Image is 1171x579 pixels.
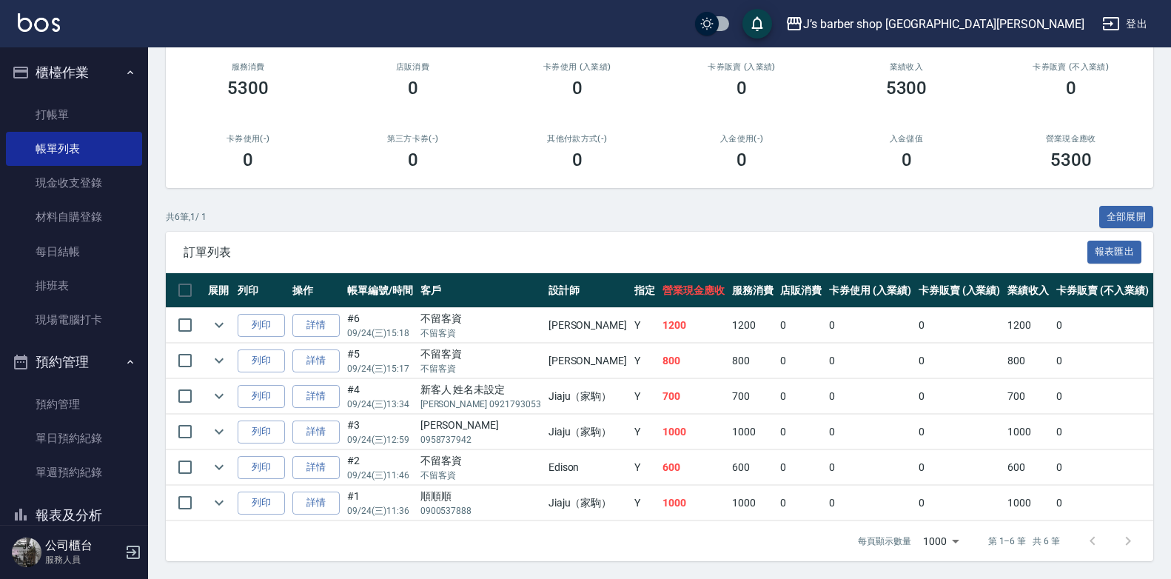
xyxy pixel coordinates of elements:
[659,415,728,449] td: 1000
[6,166,142,200] a: 現金收支登錄
[420,453,541,469] div: 不留客資
[208,456,230,478] button: expand row
[1053,308,1152,343] td: 0
[347,327,413,340] p: 09/24 (三) 15:18
[1087,241,1142,264] button: 報表匯出
[728,273,777,308] th: 服務消費
[6,132,142,166] a: 帳單列表
[513,134,642,144] h2: 其他付款方式(-)
[348,62,477,72] h2: 店販消費
[659,344,728,378] td: 800
[347,504,413,518] p: 09/24 (三) 11:36
[1004,273,1053,308] th: 業績收入
[1053,450,1152,485] td: 0
[1004,450,1053,485] td: 600
[825,379,915,414] td: 0
[572,150,583,170] h3: 0
[420,362,541,375] p: 不留客資
[420,418,541,433] div: [PERSON_NAME]
[631,344,659,378] td: Y
[1053,379,1152,414] td: 0
[825,273,915,308] th: 卡券使用 (入業績)
[208,492,230,514] button: expand row
[915,486,1004,521] td: 0
[825,450,915,485] td: 0
[343,379,417,414] td: #4
[728,415,777,449] td: 1000
[776,273,825,308] th: 店販消費
[545,344,631,378] td: [PERSON_NAME]
[292,314,340,337] a: 詳情
[347,469,413,482] p: 09/24 (三) 11:46
[659,273,728,308] th: 營業現金應收
[6,387,142,421] a: 預約管理
[6,98,142,132] a: 打帳單
[1004,379,1053,414] td: 700
[1007,62,1135,72] h2: 卡券販賣 (不入業績)
[238,385,285,408] button: 列印
[572,78,583,98] h3: 0
[347,398,413,411] p: 09/24 (三) 13:34
[204,273,234,308] th: 展開
[6,269,142,303] a: 排班表
[343,273,417,308] th: 帳單編號/時間
[184,62,312,72] h3: 服務消費
[184,134,312,144] h2: 卡券使用(-)
[420,311,541,327] div: 不留客資
[545,308,631,343] td: [PERSON_NAME]
[1004,344,1053,378] td: 800
[6,421,142,455] a: 單日預約紀錄
[886,78,927,98] h3: 5300
[420,504,541,518] p: 0900537888
[184,245,1087,260] span: 訂單列表
[238,492,285,515] button: 列印
[6,343,142,381] button: 預約管理
[227,78,269,98] h3: 5300
[513,62,642,72] h2: 卡券使用 (入業績)
[842,134,970,144] h2: 入金儲值
[238,456,285,479] button: 列印
[677,62,806,72] h2: 卡券販賣 (入業績)
[545,415,631,449] td: Jiaju（家駒）
[6,303,142,337] a: 現場電腦打卡
[420,382,541,398] div: 新客人 姓名未設定
[234,273,289,308] th: 列印
[6,53,142,92] button: 櫃檯作業
[238,314,285,337] button: 列印
[728,450,777,485] td: 600
[825,415,915,449] td: 0
[677,134,806,144] h2: 入金使用(-)
[289,273,343,308] th: 操作
[343,486,417,521] td: #1
[343,308,417,343] td: #6
[779,9,1090,39] button: J’s barber shop [GEOGRAPHIC_DATA][PERSON_NAME]
[988,535,1060,548] p: 第 1–6 筆 共 6 筆
[208,349,230,372] button: expand row
[659,308,728,343] td: 1200
[631,450,659,485] td: Y
[343,415,417,449] td: #3
[728,308,777,343] td: 1200
[1050,150,1092,170] h3: 5300
[631,415,659,449] td: Y
[238,349,285,372] button: 列印
[545,450,631,485] td: Edison
[737,78,747,98] h3: 0
[915,344,1004,378] td: 0
[343,344,417,378] td: #5
[1007,134,1135,144] h2: 營業現金應收
[343,450,417,485] td: #2
[776,344,825,378] td: 0
[166,210,207,224] p: 共 6 筆, 1 / 1
[902,150,912,170] h3: 0
[825,308,915,343] td: 0
[659,486,728,521] td: 1000
[6,455,142,489] a: 單週預約紀錄
[243,150,253,170] h3: 0
[545,379,631,414] td: Jiaju（家駒）
[292,421,340,444] a: 詳情
[408,78,418,98] h3: 0
[6,496,142,535] button: 報表及分析
[659,379,728,414] td: 700
[825,344,915,378] td: 0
